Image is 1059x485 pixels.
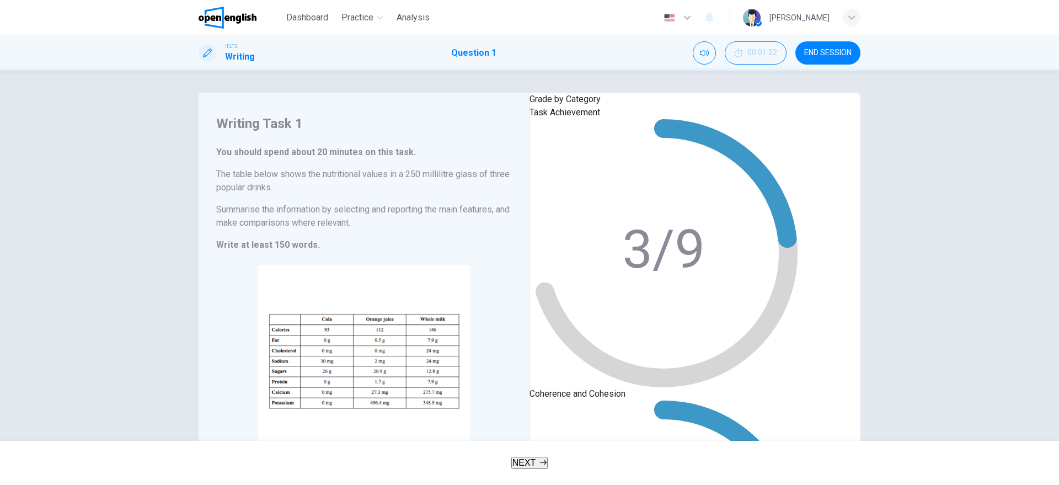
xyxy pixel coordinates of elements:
[451,46,496,60] h1: Question 1
[529,93,798,106] p: Grade by Category
[622,218,705,281] text: 3/9
[286,11,328,24] span: Dashboard
[804,49,852,57] span: END SESSION
[392,8,434,28] button: Analysis
[216,146,511,159] h6: You should spend about 20 minutes on this task.
[512,458,536,467] span: NEXT
[199,7,282,29] a: OpenEnglish logo
[337,8,388,28] button: Practice
[341,11,373,24] span: Practice
[511,457,548,469] button: NEXT
[199,7,256,29] img: OpenEnglish logo
[662,14,676,22] img: en
[529,107,600,118] span: Task Achievement
[725,41,787,65] button: 00:01:22
[282,8,333,28] button: Dashboard
[225,42,238,50] span: IELTS
[795,41,860,65] button: END SESSION
[693,41,716,65] div: Mute
[216,203,511,230] h6: Summarise the information by selecting and reporting the main features, and make comparisons wher...
[216,239,320,250] strong: Write at least 150 words.
[216,115,511,132] h4: Writing Task 1
[747,49,777,57] span: 00:01:22
[529,388,625,399] span: Coherence and Cohesion
[725,41,787,65] div: Hide
[216,168,511,194] h6: The table below shows the nutritional values in a 250 millilitre glass of three popular drinks.
[769,11,830,24] div: [PERSON_NAME]
[397,11,430,24] span: Analysis
[743,9,761,26] img: Profile picture
[225,50,255,63] h1: Writing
